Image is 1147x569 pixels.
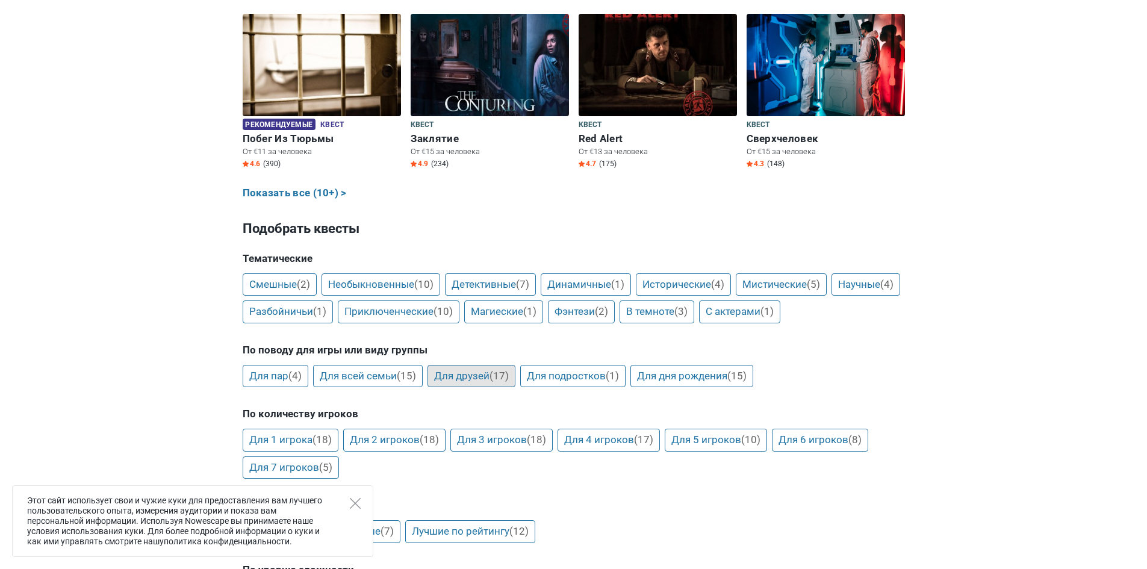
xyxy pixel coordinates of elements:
[243,365,308,388] a: Для пар(4)
[322,273,440,296] a: Необыкновенные(10)
[579,119,602,132] span: Квест
[747,161,753,167] img: Star
[313,365,423,388] a: Для всей семьи(15)
[243,132,401,145] h6: Побег Из Тюрьмы
[699,300,780,323] a: С актерами(1)
[527,434,546,446] span: (18)
[579,14,737,171] a: Red Alert Квест Red Alert От €13 за человека Star4.7 (175)
[558,429,660,452] a: Для 4 игроков(17)
[338,300,459,323] a: Приключенческие(10)
[634,434,653,446] span: (17)
[490,370,509,382] span: (17)
[620,300,694,323] a: В темноте(3)
[630,365,753,388] a: Для дня рождения(15)
[288,370,302,382] span: (4)
[599,159,617,169] span: (175)
[747,14,905,171] a: Сверхчеловек Квест Сверхчеловек От €15 за человека Star4.3 (148)
[12,485,373,557] div: Этот сайт использует свои и чужие куки для предоставления вам лучшего пользовательского опыта, из...
[747,159,764,169] span: 4.3
[420,434,439,446] span: (18)
[509,525,529,537] span: (12)
[579,146,737,157] p: От €13 за человека
[297,278,310,290] span: (2)
[541,273,631,296] a: Динамичные(1)
[397,370,416,382] span: (15)
[579,161,585,167] img: Star
[611,278,624,290] span: (1)
[772,429,868,452] a: Для 6 игроков(8)
[411,14,569,116] img: Заклятие
[243,159,260,169] span: 4.6
[579,14,737,116] img: Red Alert
[243,14,401,171] a: Побег Из Тюрьмы Рекомендуемые Квест Побег Из Тюрьмы От €11 за человека Star4.6 (390)
[741,434,760,446] span: (10)
[880,278,894,290] span: (4)
[243,14,401,116] img: Побег Из Тюрьмы
[343,429,446,452] a: Для 2 игроков(18)
[431,159,449,169] span: (234)
[523,305,536,317] span: (1)
[313,305,326,317] span: (1)
[405,520,535,543] a: Лучшие по рейтингу(12)
[243,344,905,356] h5: По поводу для игры или виду группы
[606,370,619,382] span: (1)
[727,370,747,382] span: (15)
[350,498,361,509] button: Close
[243,300,333,323] a: Разбойничьи(1)
[807,278,820,290] span: (5)
[747,132,905,145] h6: Сверхчеловек
[434,305,453,317] span: (10)
[760,305,774,317] span: (1)
[520,365,626,388] a: Для подростков(1)
[831,273,900,296] a: Научные(4)
[450,429,553,452] a: Для 3 игроков(18)
[445,273,536,296] a: Детективные(7)
[243,456,339,479] a: Для 7 игроков(5)
[243,161,249,167] img: Star
[381,525,394,537] span: (7)
[243,119,316,130] span: Рекомендуемые
[243,219,905,238] h3: Подобрать квесты
[411,159,428,169] span: 4.9
[320,119,344,132] span: Квест
[674,305,688,317] span: (3)
[427,365,515,388] a: Для друзей(17)
[848,434,862,446] span: (8)
[579,132,737,145] h6: Red Alert
[736,273,827,296] a: Мистические(5)
[411,132,569,145] h6: Заклятие
[711,278,724,290] span: (4)
[319,461,332,473] span: (5)
[414,278,434,290] span: (10)
[243,146,401,157] p: От €11 за человека
[411,14,569,171] a: Заклятие Квест Заклятие От €15 за человека Star4.9 (234)
[312,434,332,446] span: (18)
[747,14,905,116] img: Сверхчеловек
[263,159,281,169] span: (390)
[595,305,608,317] span: (2)
[665,429,767,452] a: Для 5 игроков(10)
[579,159,596,169] span: 4.7
[411,146,569,157] p: От €15 за человека
[548,300,615,323] a: Фэнтези(2)
[636,273,731,296] a: Исторические(4)
[411,161,417,167] img: Star
[464,300,543,323] a: Магиеские(1)
[767,159,785,169] span: (148)
[243,185,347,201] a: Показать все (10+) >
[243,408,905,420] h5: По количеству игроков
[243,429,338,452] a: Для 1 игрока(18)
[243,252,905,264] h5: Тематические
[411,119,434,132] span: Квест
[747,119,770,132] span: Квест
[243,499,905,511] h5: По цене или рейтингу
[516,278,529,290] span: (7)
[747,146,905,157] p: От €15 за человека
[243,273,317,296] a: Смешные(2)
